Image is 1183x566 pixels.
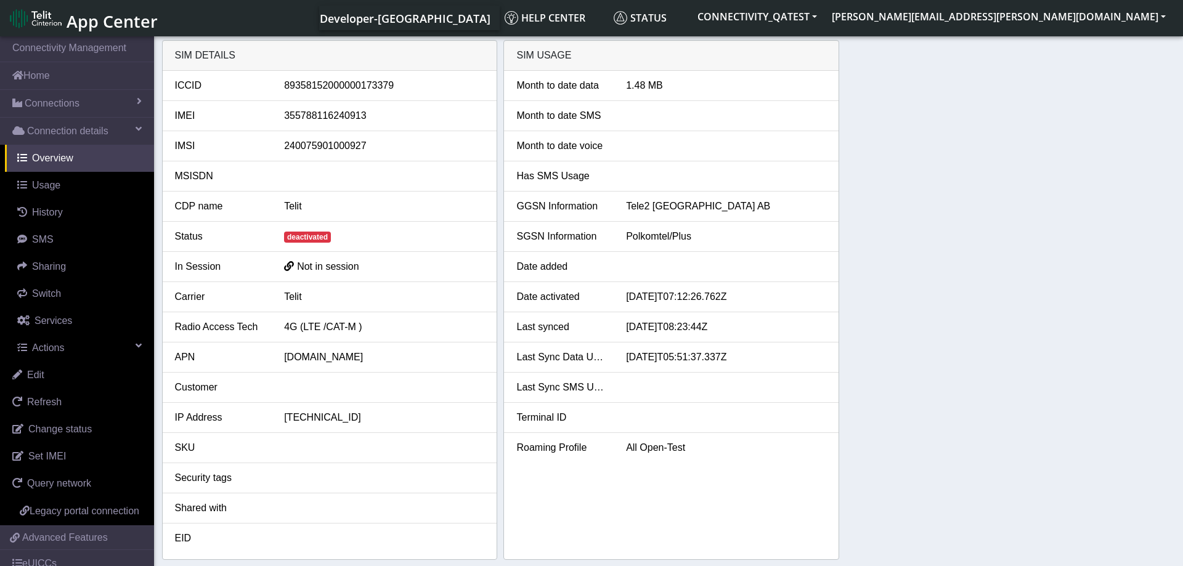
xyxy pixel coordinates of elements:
a: Usage [5,172,154,199]
div: Last synced [507,320,617,334]
div: [DATE]T05:51:37.337Z [617,350,835,365]
div: IMEI [166,108,275,123]
div: 89358152000000173379 [275,78,494,93]
div: Last Sync Data Usage [507,350,617,365]
div: Telit [275,199,494,214]
span: Connection details [27,124,108,139]
div: CDP name [166,199,275,214]
div: SIM details [163,41,497,71]
a: Sharing [5,253,154,280]
span: Sharing [32,261,66,272]
div: In Session [166,259,275,274]
div: Telit [275,289,494,304]
a: Actions [5,334,154,362]
a: Status [609,6,690,30]
div: Tele2 [GEOGRAPHIC_DATA] AB [617,199,835,214]
div: APN [166,350,275,365]
a: Overview [5,145,154,172]
div: [DATE]T07:12:26.762Z [617,289,835,304]
div: Security tags [166,471,275,485]
div: Month to date SMS [507,108,617,123]
div: Date activated [507,289,617,304]
span: Legacy portal connection [30,506,139,516]
span: Set IMEI [28,451,66,461]
span: Developer-[GEOGRAPHIC_DATA] [320,11,490,26]
span: App Center [67,10,158,33]
div: 1.48 MB [617,78,835,93]
a: Your current platform instance [319,6,490,30]
div: IP Address [166,410,275,425]
div: 355788116240913 [275,108,494,123]
div: Date added [507,259,617,274]
a: SMS [5,226,154,253]
div: Customer [166,380,275,395]
span: Query network [27,478,91,488]
img: logo-telit-cinterion-gw-new.png [10,9,62,28]
div: [TECHNICAL_ID] [275,410,494,425]
div: Carrier [166,289,275,304]
img: knowledge.svg [505,11,518,25]
div: IMSI [166,139,275,153]
div: Terminal ID [507,410,617,425]
span: Services [35,315,72,326]
span: History [32,207,63,217]
span: Refresh [27,397,62,407]
span: Advanced Features [22,530,108,545]
div: [DATE]T08:23:44Z [617,320,835,334]
a: Services [5,307,154,334]
div: Month to date data [507,78,617,93]
div: Month to date voice [507,139,617,153]
a: Help center [500,6,609,30]
div: ICCID [166,78,275,93]
span: deactivated [284,232,331,243]
span: Usage [32,180,60,190]
span: Not in session [297,261,359,272]
button: CONNECTIVITY_QATEST [690,6,824,28]
a: Switch [5,280,154,307]
a: App Center [10,5,156,31]
div: Last Sync SMS Usage [507,380,617,395]
span: Actions [32,342,64,353]
div: Status [166,229,275,244]
div: SKU [166,440,275,455]
div: EID [166,531,275,546]
span: Switch [32,288,61,299]
span: Help center [505,11,585,25]
div: Roaming Profile [507,440,617,455]
button: [PERSON_NAME][EMAIL_ADDRESS][PERSON_NAME][DOMAIN_NAME] [824,6,1173,28]
div: Radio Access Tech [166,320,275,334]
span: Status [614,11,667,25]
span: Overview [32,153,73,163]
img: status.svg [614,11,627,25]
div: Polkomtel/Plus [617,229,835,244]
div: SIM Usage [504,41,839,71]
div: MSISDN [166,169,275,184]
div: Has SMS Usage [507,169,617,184]
span: SMS [32,234,54,245]
div: 4G (LTE /CAT-M ) [275,320,494,334]
div: Shared with [166,501,275,515]
span: Change status [28,424,92,434]
span: Connections [25,96,79,111]
div: [DOMAIN_NAME] [275,350,494,365]
div: GGSN Information [507,199,617,214]
div: SGSN Information [507,229,617,244]
a: History [5,199,154,226]
span: Edit [27,370,44,380]
div: All Open-Test [617,440,835,455]
div: 240075901000927 [275,139,494,153]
